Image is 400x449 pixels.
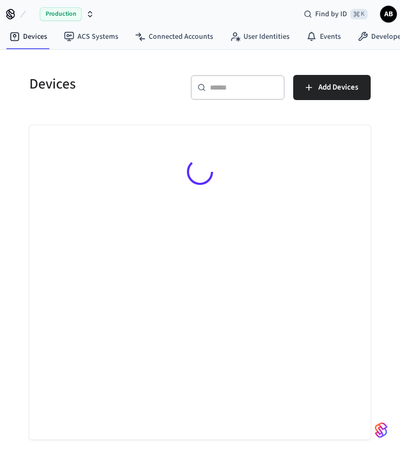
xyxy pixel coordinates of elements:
img: SeamLogoGradient.69752ec5.svg [375,422,387,439]
a: Events [298,27,349,46]
span: AB [381,7,396,21]
span: Add Devices [318,81,358,94]
a: Connected Accounts [127,27,221,46]
span: Find by ID [315,9,347,19]
span: Production [40,7,82,21]
button: AB [380,6,397,23]
a: User Identities [221,27,298,46]
a: ACS Systems [55,27,127,46]
h5: Devices [29,75,178,94]
a: Devices [1,27,55,46]
button: Add Devices [293,75,371,100]
span: ⌘ K [350,9,368,19]
div: Find by ID⌘ K [295,5,376,24]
